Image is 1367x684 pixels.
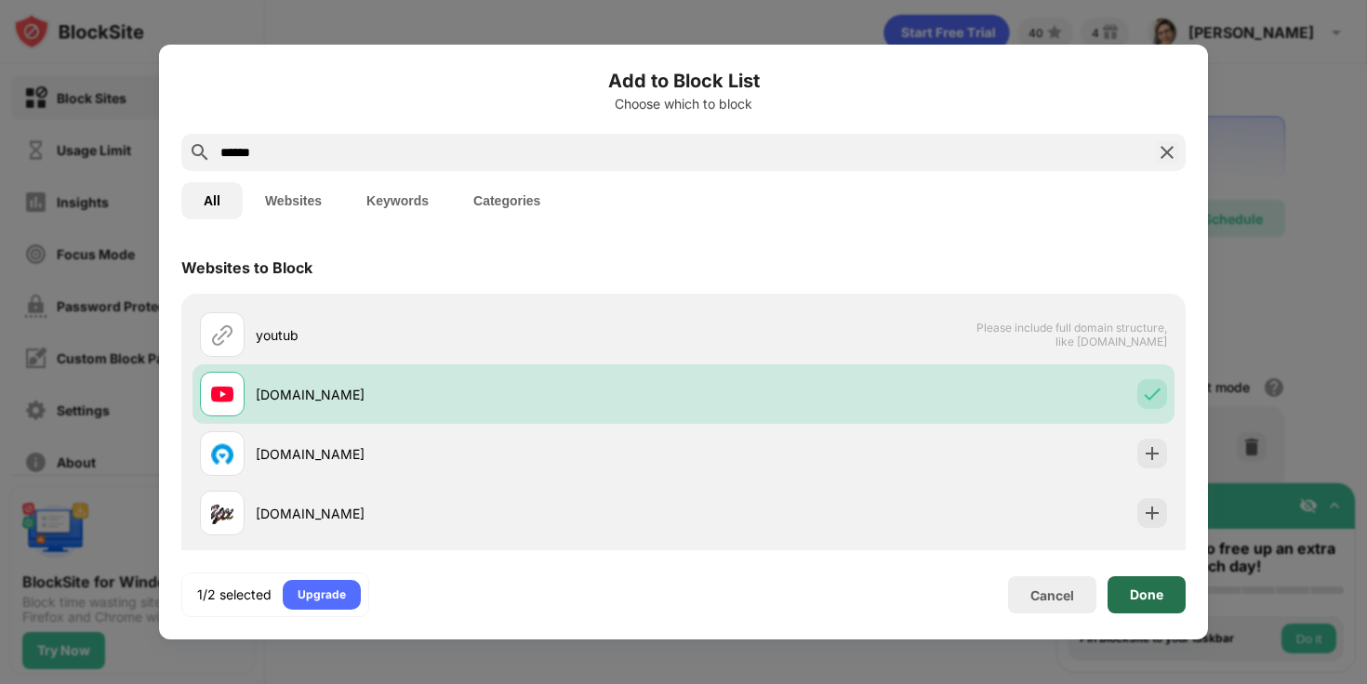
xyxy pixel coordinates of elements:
img: url.svg [211,323,233,346]
button: Websites [243,182,344,219]
img: favicons [211,442,233,465]
div: Choose which to block [181,97,1186,112]
div: [DOMAIN_NAME] [256,504,683,523]
div: [DOMAIN_NAME] [256,444,683,464]
div: [DOMAIN_NAME] [256,385,683,404]
h6: Add to Block List [181,67,1186,95]
div: youtub [256,325,683,345]
img: favicons [211,383,233,405]
img: favicons [211,502,233,524]
div: Cancel [1030,587,1074,603]
img: search.svg [189,141,211,164]
button: Keywords [344,182,451,219]
span: Please include full domain structure, like [DOMAIN_NAME] [975,321,1167,349]
img: search-close [1156,141,1178,164]
div: 1/2 selected [197,585,272,604]
div: Upgrade [298,585,346,604]
div: Done [1130,587,1163,602]
div: Websites to Block [181,258,312,277]
button: Categories [451,182,563,219]
button: All [181,182,243,219]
